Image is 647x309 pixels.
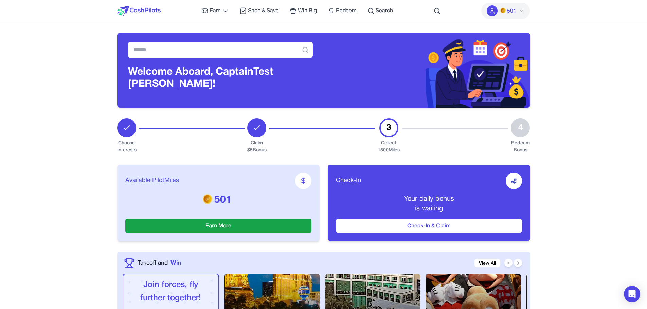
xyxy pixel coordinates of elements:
[367,7,393,15] a: Search
[328,7,357,15] a: Redeem
[125,176,179,186] span: Available PilotMiles
[511,118,530,137] div: 4
[324,33,530,108] img: Header decoration
[481,3,530,19] button: PMs501
[336,7,357,15] span: Redeem
[125,219,311,233] button: Earn More
[415,206,443,212] span: is waiting
[336,219,522,233] button: Check-In & Claim
[248,7,279,15] span: Shop & Save
[240,7,279,15] a: Shop & Save
[624,286,640,302] div: Open Intercom Messenger
[117,6,161,16] img: CashPilots Logo
[510,177,517,184] img: receive-dollar
[201,7,229,15] a: Earn
[376,7,393,15] span: Search
[379,118,398,137] div: 3
[247,140,267,154] div: Claim $ 5 Bonus
[129,278,213,305] p: Join forces, fly further together!
[290,7,317,15] a: Win Big
[507,7,516,15] span: 501
[336,194,522,204] p: Your daily bonus
[474,259,500,267] a: View All
[210,7,221,15] span: Earn
[336,176,361,186] span: Check-In
[125,194,311,207] p: 501
[298,7,317,15] span: Win Big
[378,140,400,154] div: Collect 1500 Miles
[170,258,181,267] span: Win
[203,194,212,204] img: PMs
[511,140,530,154] div: Redeem Bonus
[128,66,313,91] h3: Welcome Aboard, Captain Test [PERSON_NAME]!
[138,258,168,267] span: Takeoff and
[500,8,506,13] img: PMs
[138,258,181,267] a: Takeoff andWin
[117,140,136,154] div: Choose Interests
